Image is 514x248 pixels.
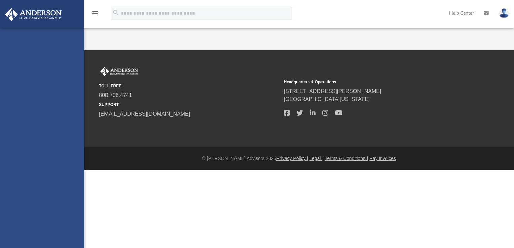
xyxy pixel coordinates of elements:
[3,8,64,21] img: Anderson Advisors Platinum Portal
[369,156,396,161] a: Pay Invoices
[99,111,190,117] a: [EMAIL_ADDRESS][DOMAIN_NAME]
[99,83,279,89] small: TOLL FREE
[84,155,514,162] div: © [PERSON_NAME] Advisors 2025
[112,9,120,16] i: search
[284,79,464,85] small: Headquarters & Operations
[91,13,99,17] a: menu
[499,8,509,18] img: User Pic
[99,92,132,98] a: 800.706.4741
[276,156,308,161] a: Privacy Policy |
[99,67,139,76] img: Anderson Advisors Platinum Portal
[91,9,99,17] i: menu
[325,156,368,161] a: Terms & Conditions |
[309,156,324,161] a: Legal |
[284,96,370,102] a: [GEOGRAPHIC_DATA][US_STATE]
[99,102,279,108] small: SUPPORT
[284,88,381,94] a: [STREET_ADDRESS][PERSON_NAME]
